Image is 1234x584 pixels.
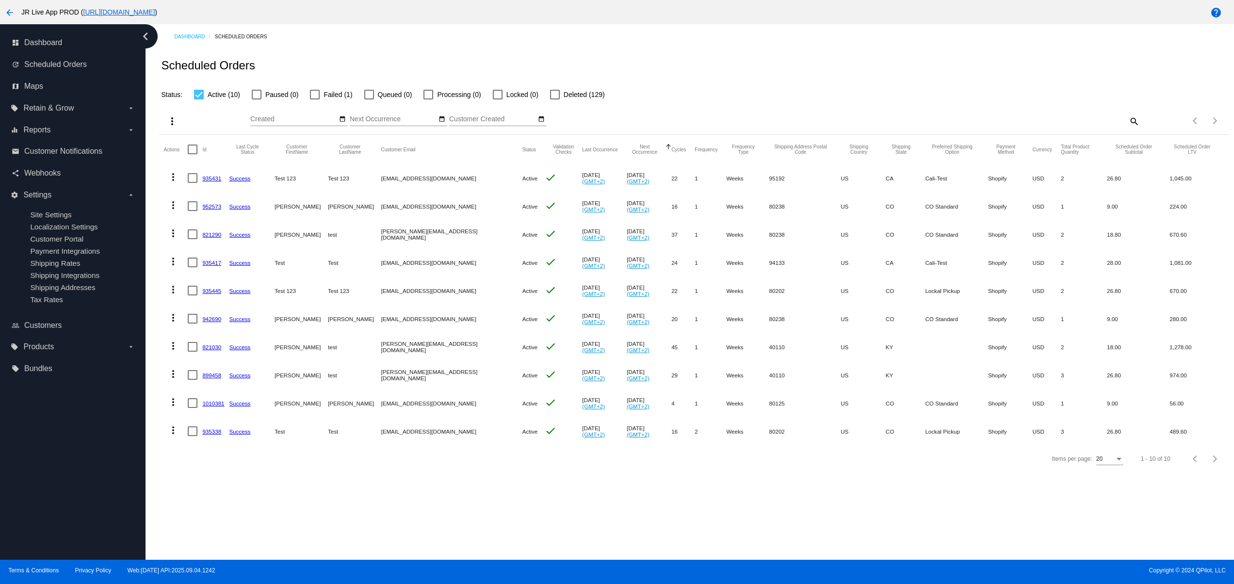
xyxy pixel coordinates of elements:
mat-icon: date_range [538,115,545,123]
a: Success [229,231,251,238]
button: Change sorting for Frequency [695,146,717,152]
mat-icon: more_vert [167,284,179,295]
mat-cell: [PERSON_NAME] [328,389,381,417]
span: Customer Portal [30,235,83,243]
a: 821030 [202,344,221,350]
mat-cell: USD [1032,361,1061,389]
mat-cell: Test 123 [275,276,328,305]
mat-cell: 80202 [769,276,841,305]
mat-icon: date_range [339,115,346,123]
mat-cell: USD [1032,305,1061,333]
mat-cell: [PERSON_NAME] [275,192,328,220]
a: (GMT+2) [582,375,605,381]
mat-cell: US [841,333,886,361]
mat-cell: Test 123 [328,164,381,192]
mat-cell: 3 [1061,361,1107,389]
mat-cell: 1 [1061,389,1107,417]
a: (GMT+2) [582,262,605,269]
mat-cell: 80125 [769,389,841,417]
a: 899458 [202,372,221,378]
span: Scheduled Orders [24,60,87,69]
a: local_offer Bundles [12,361,135,376]
mat-cell: Shopify [988,276,1033,305]
mat-cell: USD [1032,164,1061,192]
a: (GMT+2) [627,319,649,325]
button: Change sorting for LastProcessingCycleId [229,144,266,155]
a: Success [229,175,251,181]
mat-cell: 1,045.00 [1169,164,1223,192]
mat-cell: [EMAIL_ADDRESS][DOMAIN_NAME] [381,389,522,417]
mat-cell: Weeks [726,305,769,333]
mat-cell: [PERSON_NAME] [275,305,328,333]
mat-cell: 1 [695,389,726,417]
i: local_offer [12,365,19,373]
a: (GMT+2) [582,234,605,241]
mat-cell: US [841,164,886,192]
mat-cell: Weeks [726,276,769,305]
mat-cell: [PERSON_NAME][EMAIL_ADDRESS][DOMAIN_NAME] [381,333,522,361]
mat-cell: [DATE] [627,305,671,333]
mat-icon: more_vert [167,227,179,239]
mat-cell: 22 [671,276,695,305]
a: Success [229,260,251,266]
mat-cell: USD [1032,389,1061,417]
mat-cell: Weeks [726,220,769,248]
mat-cell: Shopify [988,248,1033,276]
a: Tax Rates [30,295,63,304]
mat-cell: 9.00 [1107,192,1169,220]
a: (GMT+2) [627,291,649,297]
mat-cell: 2 [1061,220,1107,248]
mat-cell: CA [886,164,925,192]
a: 821290 [202,231,221,238]
mat-cell: [DATE] [627,164,671,192]
button: Change sorting for ShippingPostcode [769,144,832,155]
i: dashboard [12,39,19,47]
mat-cell: US [841,192,886,220]
mat-cell: 1 [695,164,726,192]
mat-cell: 2 [1061,333,1107,361]
button: Change sorting for LastOccurrenceUtc [582,146,617,152]
a: (GMT+2) [582,206,605,212]
mat-cell: 670.00 [1169,276,1223,305]
mat-cell: CO Standard [925,305,988,333]
i: email [12,147,19,155]
mat-cell: CO Standard [925,220,988,248]
a: Site Settings [30,211,71,219]
a: Shipping Rates [30,259,80,267]
a: Payment Integrations [30,247,100,255]
mat-cell: US [841,305,886,333]
mat-icon: date_range [438,115,445,123]
span: Localization Settings [30,223,97,231]
mat-cell: [DATE] [582,276,627,305]
mat-cell: [DATE] [627,248,671,276]
mat-cell: Weeks [726,389,769,417]
mat-cell: US [841,220,886,248]
mat-cell: 20 [671,305,695,333]
span: Queued (0) [378,89,412,100]
mat-cell: [PERSON_NAME] [275,389,328,417]
span: Customer Notifications [24,147,102,156]
mat-cell: USD [1032,276,1061,305]
mat-cell: US [841,276,886,305]
mat-cell: [DATE] [627,276,671,305]
mat-icon: more_vert [167,368,179,380]
mat-cell: 1 [695,305,726,333]
button: Change sorting for CustomerFirstName [275,144,319,155]
mat-cell: 1 [1061,192,1107,220]
mat-cell: 9.00 [1107,305,1169,333]
mat-cell: CO [886,389,925,417]
mat-cell: KY [886,361,925,389]
mat-cell: Weeks [726,417,769,445]
mat-cell: 56.00 [1169,389,1223,417]
mat-cell: 1,081.00 [1169,248,1223,276]
mat-cell: KY [886,333,925,361]
mat-cell: 974.00 [1169,361,1223,389]
a: email Customer Notifications [12,144,135,159]
mat-cell: [DATE] [582,248,627,276]
mat-cell: US [841,417,886,445]
button: Change sorting for LifetimeValue [1169,144,1215,155]
a: Shipping Addresses [30,283,95,292]
a: (GMT+2) [582,431,605,438]
mat-cell: [DATE] [627,417,671,445]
